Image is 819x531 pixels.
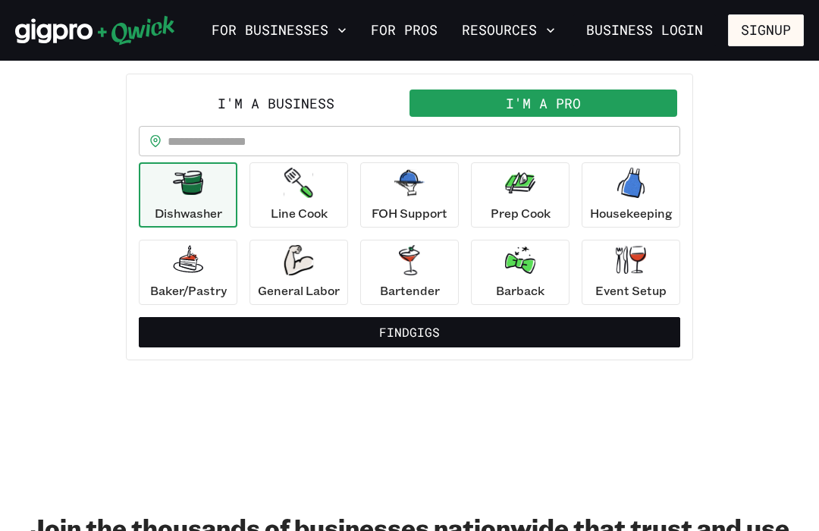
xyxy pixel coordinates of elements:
[139,317,680,347] button: FindGigs
[150,281,227,300] p: Baker/Pastry
[139,240,237,305] button: Baker/Pastry
[582,240,680,305] button: Event Setup
[258,281,340,300] p: General Labor
[728,14,804,46] button: Signup
[471,240,570,305] button: Barback
[206,17,353,43] button: For Businesses
[249,162,348,228] button: Line Cook
[139,162,237,228] button: Dishwasher
[360,240,459,305] button: Bartender
[582,162,680,228] button: Housekeeping
[409,90,677,117] button: I'm a Pro
[496,281,544,300] p: Barback
[249,240,348,305] button: General Labor
[380,281,440,300] p: Bartender
[142,90,409,117] button: I'm a Business
[155,204,222,222] p: Dishwasher
[590,204,673,222] p: Housekeeping
[360,162,459,228] button: FOH Support
[491,204,551,222] p: Prep Cook
[573,14,716,46] a: Business Login
[271,204,328,222] p: Line Cook
[365,17,444,43] a: For Pros
[471,162,570,228] button: Prep Cook
[372,204,447,222] p: FOH Support
[595,281,667,300] p: Event Setup
[456,17,561,43] button: Resources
